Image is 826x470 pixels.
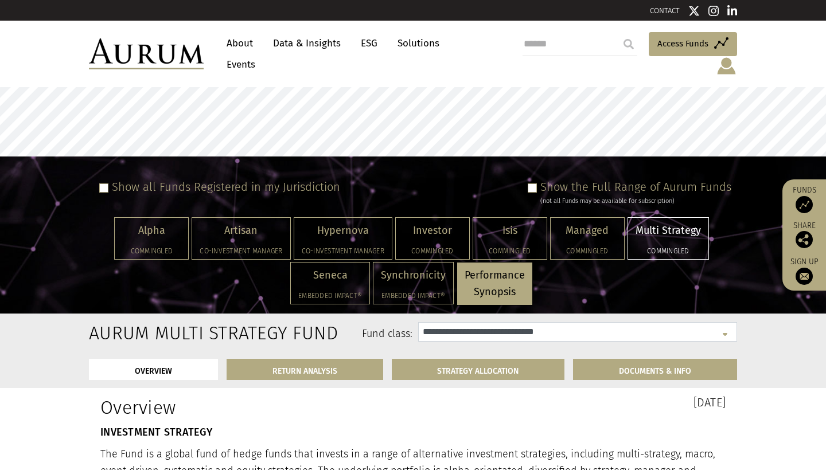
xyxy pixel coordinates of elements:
img: account-icon.svg [716,56,737,76]
div: (not all Funds may be available for subscription) [540,196,731,206]
img: Access Funds [796,196,813,213]
h5: Commingled [122,248,181,254]
a: ESG [355,33,383,54]
strong: INVESTMENT STRATEGY [100,426,212,438]
p: Performance Synopsis [465,267,525,300]
p: Isis [481,222,539,239]
img: Share this post [796,231,813,248]
a: Sign up [788,257,820,285]
p: Artisan [200,222,282,239]
h5: Commingled [636,248,701,254]
img: Sign up to our newsletter [796,268,813,285]
h5: Embedded Impact® [381,292,446,299]
img: Aurum [89,38,204,69]
a: STRATEGY ALLOCATION [392,359,565,380]
input: Submit [617,33,640,56]
p: Investor [403,222,462,239]
div: Share [788,222,820,248]
img: Linkedin icon [727,5,738,17]
p: Seneca [298,267,362,284]
img: Twitter icon [688,5,700,17]
label: Show all Funds Registered in my Jurisdiction [112,180,340,194]
h5: Commingled [481,248,539,254]
p: Managed [558,222,617,239]
a: DOCUMENTS & INFO [573,359,737,380]
a: About [221,33,259,54]
p: Hypernova [302,222,384,239]
p: Synchronicity [381,267,446,284]
p: Alpha [122,222,181,239]
a: Data & Insights [267,33,346,54]
label: Show the Full Range of Aurum Funds [540,180,731,194]
h5: Co-investment Manager [200,248,282,254]
h5: Co-investment Manager [302,248,384,254]
h2: Aurum Multi Strategy Fund [89,322,182,344]
span: Access Funds [657,37,708,50]
a: CONTACT [650,6,680,15]
h5: Commingled [558,248,617,254]
a: Funds [788,185,820,213]
label: Fund class: [200,327,412,342]
h5: Commingled [403,248,462,254]
a: Solutions [392,33,445,54]
h5: Embedded Impact® [298,292,362,299]
h3: [DATE] [422,397,726,408]
a: Access Funds [649,32,737,56]
h1: Overview [100,397,404,418]
a: Events [221,54,255,75]
img: Instagram icon [708,5,719,17]
p: Multi Strategy [636,222,701,239]
a: RETURN ANALYSIS [227,359,383,380]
